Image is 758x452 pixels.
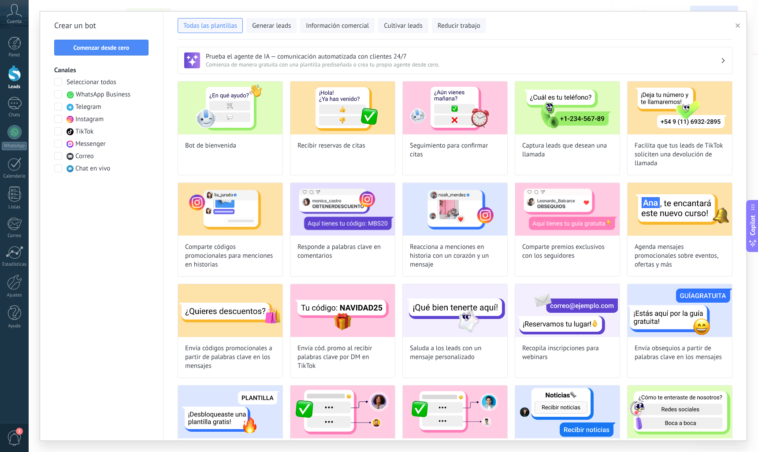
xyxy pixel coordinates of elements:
[306,22,369,30] span: Información comercial
[185,243,275,269] span: Comparte códigos promocionales para menciones en historias
[206,52,721,61] h3: Prueba el agente de IA — comunicación automatizada con clientes 24/7
[515,183,620,236] img: Comparte premios exclusivos con los seguidores
[290,183,395,236] img: Responde a palabras clave en comentarios
[300,18,375,33] button: Información comercial
[522,344,613,362] span: Recopila inscripciones para webinars
[522,141,613,159] span: Captura leads que desean una llamada
[2,262,27,267] div: Estadísticas
[432,18,486,33] button: Reducir trabajo
[7,19,22,25] span: Cuenta
[75,140,106,148] span: Messenger
[297,243,388,260] span: Responde a palabras clave en comentarios
[635,243,725,269] span: Agenda mensajes promocionales sobre eventos, ofertas y más
[2,174,27,179] div: Calendario
[252,22,291,30] span: Generar leads
[515,385,620,438] img: Suscribe leads a tus difusiones de Facebook
[628,284,732,337] img: Envía obsequios a partir de palabras clave en los mensajes
[515,284,620,337] img: Recopila inscripciones para webinars
[410,344,500,362] span: Saluda a los leads con un mensaje personalizado
[75,103,101,111] span: Telegram
[748,215,757,236] span: Copilot
[178,284,282,337] img: Envía códigos promocionales a partir de palabras clave en los mensajes
[75,115,104,124] span: Instagram
[2,142,27,150] div: WhatsApp
[75,152,94,161] span: Correo
[246,18,297,33] button: Generar leads
[403,183,507,236] img: Reacciona a menciones en historia con un corazón y un mensaje
[206,61,721,68] span: Comienza de manera gratuita con una plantilla prediseñada o crea tu propio agente desde cero.
[628,82,732,134] img: Facilita que tus leads de TikTok soliciten una devolución de llamada
[628,183,732,236] img: Agenda mensajes promocionales sobre eventos, ofertas y más
[54,19,149,33] h2: Crear un bot
[185,344,275,370] span: Envía códigos promocionales a partir de palabras clave en los mensajes
[635,141,725,168] span: Facilita que tus leads de TikTok soliciten una devolución de llamada
[297,344,388,370] span: Envía cód. promo al recibir palabras clave por DM en TikTok
[183,22,237,30] span: Todas las plantillas
[2,323,27,329] div: Ayuda
[410,243,500,269] span: Reacciona a menciones en historia con un corazón y un mensaje
[2,293,27,298] div: Ajustes
[2,84,27,90] div: Leads
[515,82,620,134] img: Captura leads que desean una llamada
[635,344,725,362] span: Envía obsequios a partir de palabras clave en los mensajes
[522,243,613,260] span: Comparte premios exclusivos con los seguidores
[628,385,732,438] img: Conoce más sobre los leads con una encuesta rápida
[76,90,130,99] span: WhatsApp Business
[67,78,116,87] span: Seleccionar todos
[185,141,236,150] span: Bot de bienvenida
[403,82,507,134] img: Seguimiento para confirmar citas
[410,141,500,159] span: Seguimiento para confirmar citas
[290,284,395,337] img: Envía cód. promo al recibir palabras clave por DM en TikTok
[178,385,282,438] img: Envía obsequios a quienes envíen por DM palabras clave en TikTok
[16,428,23,435] span: 3
[2,204,27,210] div: Listas
[297,141,365,150] span: Recibir reservas de citas
[178,183,282,236] img: Comparte códigos promocionales para menciones en historias
[178,18,243,33] button: Todas las plantillas
[403,284,507,337] img: Saluda a los leads con un mensaje personalizado
[2,233,27,239] div: Correo
[290,82,395,134] img: Recibir reservas de citas
[54,66,149,74] h3: Canales
[75,164,110,173] span: Chat en vivo
[74,44,130,51] span: Comenzar desde cero
[403,385,507,438] img: Conecta leads de TikTok con el especialista adecuado
[384,22,422,30] span: Cultivar leads
[290,385,395,438] img: Distribuye las solicitudes a los expertos adecuados
[75,127,93,136] span: TikTok
[438,22,480,30] span: Reducir trabajo
[378,18,428,33] button: Cultivar leads
[178,82,282,134] img: Bot de bienvenida
[54,40,149,56] button: Comenzar desde cero
[2,52,27,58] div: Panel
[2,112,27,118] div: Chats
